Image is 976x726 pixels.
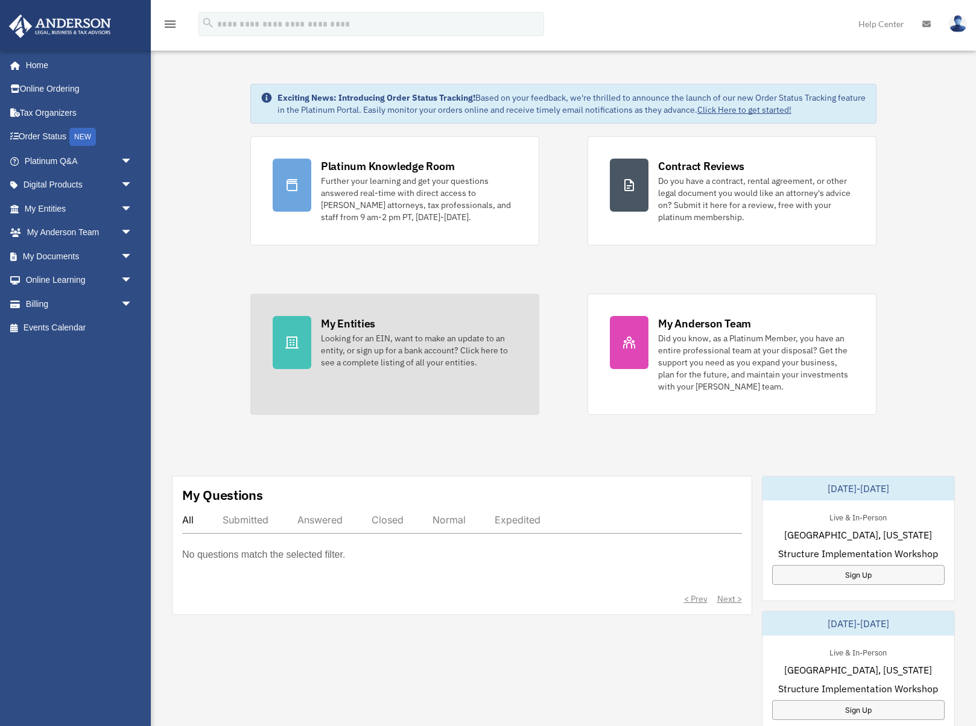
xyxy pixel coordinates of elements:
div: All [182,514,194,526]
span: arrow_drop_down [121,149,145,174]
div: Closed [372,514,404,526]
a: Online Ordering [8,77,151,101]
div: [DATE]-[DATE] [762,611,955,636]
a: Sign Up [772,700,945,720]
div: Live & In-Person [820,645,896,658]
a: Digital Productsarrow_drop_down [8,173,151,197]
a: Sign Up [772,565,945,585]
div: Answered [297,514,343,526]
span: arrow_drop_down [121,244,145,269]
span: arrow_drop_down [121,221,145,245]
a: Platinum Q&Aarrow_drop_down [8,149,151,173]
img: User Pic [949,15,967,33]
span: arrow_drop_down [121,173,145,198]
span: Structure Implementation Workshop [778,546,938,561]
div: Do you have a contract, rental agreement, or other legal document you would like an attorney's ad... [658,175,854,223]
i: search [201,16,215,30]
a: Home [8,53,145,77]
div: Live & In-Person [820,510,896,523]
div: Contract Reviews [658,159,744,174]
strong: Exciting News: Introducing Order Status Tracking! [277,92,475,103]
a: My Entities Looking for an EIN, want to make an update to an entity, or sign up for a bank accoun... [250,294,539,415]
a: Tax Organizers [8,101,151,125]
a: menu [163,21,177,31]
a: Platinum Knowledge Room Further your learning and get your questions answered real-time with dire... [250,136,539,245]
span: [GEOGRAPHIC_DATA], [US_STATE] [784,663,932,677]
div: Did you know, as a Platinum Member, you have an entire professional team at your disposal? Get th... [658,332,854,393]
span: arrow_drop_down [121,197,145,221]
div: Platinum Knowledge Room [321,159,455,174]
div: Normal [433,514,466,526]
div: Based on your feedback, we're thrilled to announce the launch of our new Order Status Tracking fe... [277,92,866,116]
div: Further your learning and get your questions answered real-time with direct access to [PERSON_NAM... [321,175,517,223]
div: [DATE]-[DATE] [762,476,955,500]
div: My Entities [321,316,375,331]
div: Expedited [495,514,540,526]
img: Anderson Advisors Platinum Portal [5,14,115,38]
a: Click Here to get started! [697,104,791,115]
span: arrow_drop_down [121,268,145,293]
span: Structure Implementation Workshop [778,681,938,696]
a: Events Calendar [8,316,151,340]
a: My Anderson Teamarrow_drop_down [8,221,151,245]
div: Submitted [223,514,268,526]
a: Order StatusNEW [8,125,151,150]
span: arrow_drop_down [121,292,145,317]
a: My Anderson Team Did you know, as a Platinum Member, you have an entire professional team at your... [588,294,876,415]
div: NEW [69,128,96,146]
a: Contract Reviews Do you have a contract, rental agreement, or other legal document you would like... [588,136,876,245]
div: Looking for an EIN, want to make an update to an entity, or sign up for a bank account? Click her... [321,332,517,368]
a: My Documentsarrow_drop_down [8,244,151,268]
div: My Questions [182,486,263,504]
a: My Entitiesarrow_drop_down [8,197,151,221]
a: Billingarrow_drop_down [8,292,151,316]
p: No questions match the selected filter. [182,546,345,563]
div: My Anderson Team [658,316,751,331]
span: [GEOGRAPHIC_DATA], [US_STATE] [784,528,932,542]
a: Online Learningarrow_drop_down [8,268,151,292]
i: menu [163,17,177,31]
